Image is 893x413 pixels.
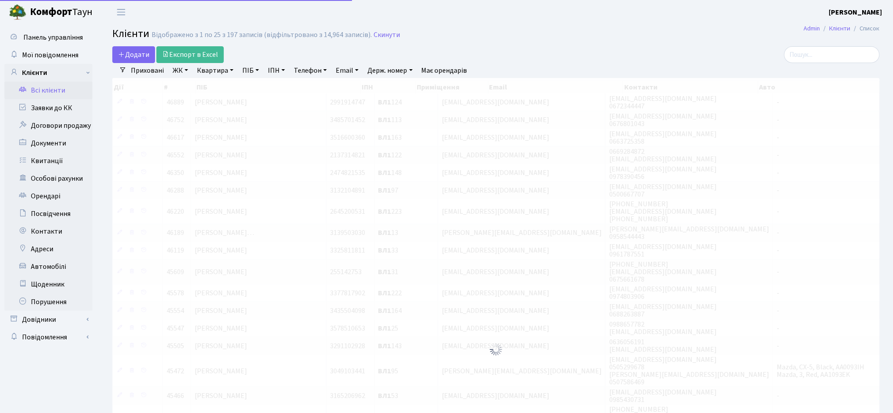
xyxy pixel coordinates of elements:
a: Договори продажу [4,117,93,134]
a: Заявки до КК [4,99,93,117]
a: Квитанції [4,152,93,170]
a: ЖК [169,63,192,78]
a: Клієнти [4,64,93,82]
a: Панель управління [4,29,93,46]
a: Має орендарів [418,63,471,78]
a: [PERSON_NAME] [829,7,882,18]
img: Обробка... [489,342,503,357]
span: Мої повідомлення [22,50,78,60]
a: Щоденник [4,275,93,293]
nav: breadcrumb [791,19,893,38]
span: Клієнти [112,26,149,41]
a: Телефон [290,63,330,78]
a: Email [332,63,362,78]
a: Посвідчення [4,205,93,223]
a: Квартира [193,63,237,78]
a: Повідомлення [4,328,93,346]
span: Панель управління [23,33,83,42]
a: Орендарі [4,187,93,205]
span: Таун [30,5,93,20]
a: Скинути [374,31,400,39]
a: Admin [804,24,820,33]
a: Держ. номер [364,63,416,78]
a: Автомобілі [4,258,93,275]
span: Додати [118,50,149,60]
a: Додати [112,46,155,63]
input: Пошук... [784,46,880,63]
a: ІПН [264,63,289,78]
a: Документи [4,134,93,152]
a: Мої повідомлення [4,46,93,64]
a: Приховані [127,63,167,78]
a: ПІБ [239,63,263,78]
button: Переключити навігацію [110,5,132,19]
a: Адреси [4,240,93,258]
a: Контакти [4,223,93,240]
a: Клієнти [830,24,851,33]
a: Порушення [4,293,93,311]
a: Експорт в Excel [156,46,224,63]
b: Комфорт [30,5,72,19]
img: logo.png [9,4,26,21]
b: [PERSON_NAME] [829,7,882,17]
div: Відображено з 1 по 25 з 197 записів (відфільтровано з 14,964 записів). [152,31,372,39]
li: Список [851,24,880,33]
a: Особові рахунки [4,170,93,187]
a: Всі клієнти [4,82,93,99]
a: Довідники [4,311,93,328]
